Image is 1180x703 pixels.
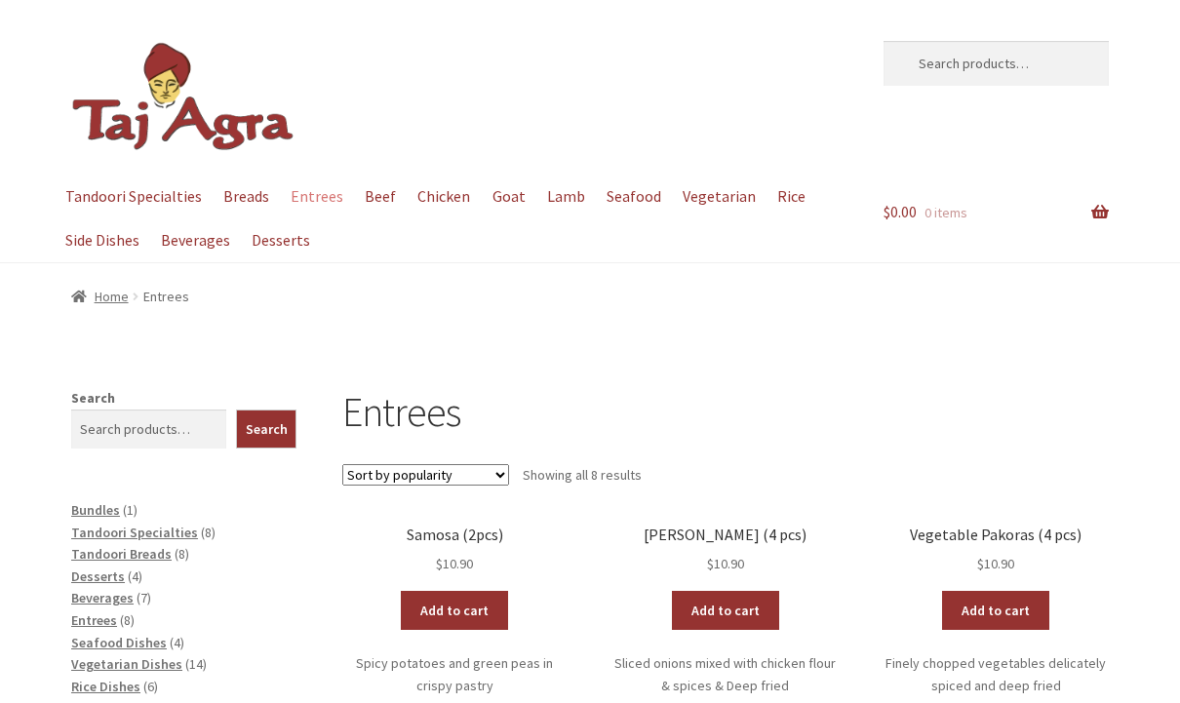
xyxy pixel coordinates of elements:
a: Desserts [242,218,319,262]
p: Showing all 8 results [523,459,642,490]
a: Side Dishes [56,218,148,262]
a: Entrees [281,175,352,218]
span: 6 [147,678,154,695]
a: Add to cart: “Samosa (2pcs)” [401,591,508,630]
p: Finely chopped vegetables delicately spiced and deep fried [884,652,1109,696]
a: Beverages [71,589,134,606]
span: 8 [178,545,185,563]
a: Goat [483,175,534,218]
span: $ [977,555,984,572]
p: Spicy potatoes and green peas in crispy pastry [342,652,568,696]
span: $ [436,555,443,572]
a: Tandoori Specialties [71,524,198,541]
span: 14 [189,655,203,673]
nav: breadcrumbs [71,286,1109,308]
a: Chicken [409,175,480,218]
span: 4 [174,634,180,651]
a: Breads [214,175,278,218]
p: Sliced onions mixed with chicken flour & spices & Deep fried [612,652,838,696]
h2: [PERSON_NAME] (4 pcs) [612,526,838,544]
select: Shop order [342,464,509,486]
h1: Entrees [342,387,1109,437]
label: Search [71,389,115,407]
span: $ [884,202,890,221]
a: Desserts [71,567,125,585]
a: Seafood [597,175,670,218]
button: Search [236,410,297,449]
bdi: 10.90 [436,555,473,572]
a: Vegetarian [674,175,766,218]
input: Search products… [884,41,1109,86]
a: Samosa (2pcs) $10.90 [342,526,568,575]
img: Dickson | Taj Agra Indian Restaurant [71,41,295,153]
span: $ [707,555,714,572]
span: 0 items [924,204,967,221]
span: 0.00 [884,202,917,221]
a: Seafood Dishes [71,634,167,651]
nav: Primary Navigation [71,175,838,262]
a: Vegetarian Dishes [71,655,182,673]
a: [PERSON_NAME] (4 pcs) $10.90 [612,526,838,575]
input: Search products… [71,410,226,449]
a: Beverages [151,218,239,262]
a: $0.00 0 items [884,175,1109,251]
a: Lamb [537,175,594,218]
a: Rice Dishes [71,678,140,695]
span: 8 [124,611,131,629]
bdi: 10.90 [977,555,1014,572]
h2: Vegetable Pakoras (4 pcs) [884,526,1109,544]
span: 7 [140,589,147,606]
span: 4 [132,567,138,585]
span: / [129,286,143,308]
a: Entrees [71,611,117,629]
a: Vegetable Pakoras (4 pcs) $10.90 [884,526,1109,575]
a: Rice [768,175,815,218]
bdi: 10.90 [707,555,744,572]
a: Add to cart: “Vegetable Pakoras (4 pcs)” [942,591,1049,630]
a: Tandoori Breads [71,545,172,563]
a: Beef [356,175,406,218]
span: 1 [127,501,134,519]
span: 8 [205,524,212,541]
a: Bundles [71,501,120,519]
a: Add to cart: “Onion Bhaji (4 pcs)” [672,591,779,630]
a: Home [71,288,129,305]
a: Tandoori Specialties [56,175,211,218]
h2: Samosa (2pcs) [342,526,568,544]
